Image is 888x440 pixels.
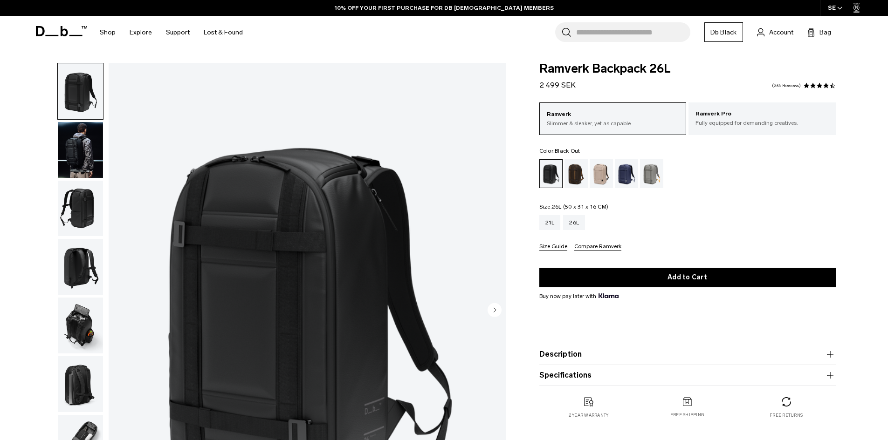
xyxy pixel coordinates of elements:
[599,293,619,298] img: {"height" => 20, "alt" => "Klarna"}
[772,83,801,88] a: 235 reviews
[100,16,116,49] a: Shop
[564,159,588,188] a: Espresso
[539,148,580,154] legend: Color:
[615,159,638,188] a: Blue Hour
[757,27,793,38] a: Account
[819,27,831,37] span: Bag
[57,297,103,354] button: Ramverk Backpack 26L Black Out
[807,27,831,38] button: Bag
[539,81,576,89] span: 2 499 SEK
[58,356,103,412] img: Ramverk Backpack 26L Black Out
[539,349,836,360] button: Description
[93,16,250,49] nav: Main Navigation
[166,16,190,49] a: Support
[57,356,103,413] button: Ramverk Backpack 26L Black Out
[704,22,743,42] a: Db Black
[640,159,663,188] a: Sand Grey
[555,148,580,154] span: Black Out
[539,159,563,188] a: Black Out
[204,16,243,49] a: Lost & Found
[769,27,793,37] span: Account
[488,303,502,318] button: Next slide
[670,412,704,418] p: Free shipping
[569,412,609,419] p: 2 year warranty
[770,412,803,419] p: Free returns
[688,102,836,134] a: Ramverk Pro Fully equipped for demanding creatives.
[539,268,836,287] button: Add to Cart
[539,292,619,300] span: Buy now pay later with
[590,159,613,188] a: Fogbow Beige
[547,110,679,119] p: Ramverk
[58,181,103,237] img: Ramverk Backpack 26L Black Out
[539,63,836,75] span: Ramverk Backpack 26L
[552,203,608,210] span: 26L (50 x 31 x 16 CM)
[539,204,609,210] legend: Size:
[574,244,621,250] button: Compare Ramverk
[539,215,561,230] a: 21L
[58,239,103,295] img: Ramverk Backpack 26L Black Out
[335,4,554,12] a: 10% OFF YOUR FIRST PURCHASE FOR DB [DEMOGRAPHIC_DATA] MEMBERS
[58,63,103,119] img: Ramverk Backpack 26L Black Out
[57,122,103,178] button: Ramverk Backpack 26L Black Out
[563,215,585,230] a: 26L
[539,244,567,250] button: Size Guide
[695,109,829,119] p: Ramverk Pro
[547,119,679,128] p: Slimmer & sleaker, yet as capable.
[695,119,829,127] p: Fully equipped for demanding creatives.
[57,238,103,295] button: Ramverk Backpack 26L Black Out
[130,16,152,49] a: Explore
[58,122,103,178] img: Ramverk Backpack 26L Black Out
[57,63,103,120] button: Ramverk Backpack 26L Black Out
[539,370,836,381] button: Specifications
[58,298,103,353] img: Ramverk Backpack 26L Black Out
[57,180,103,237] button: Ramverk Backpack 26L Black Out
